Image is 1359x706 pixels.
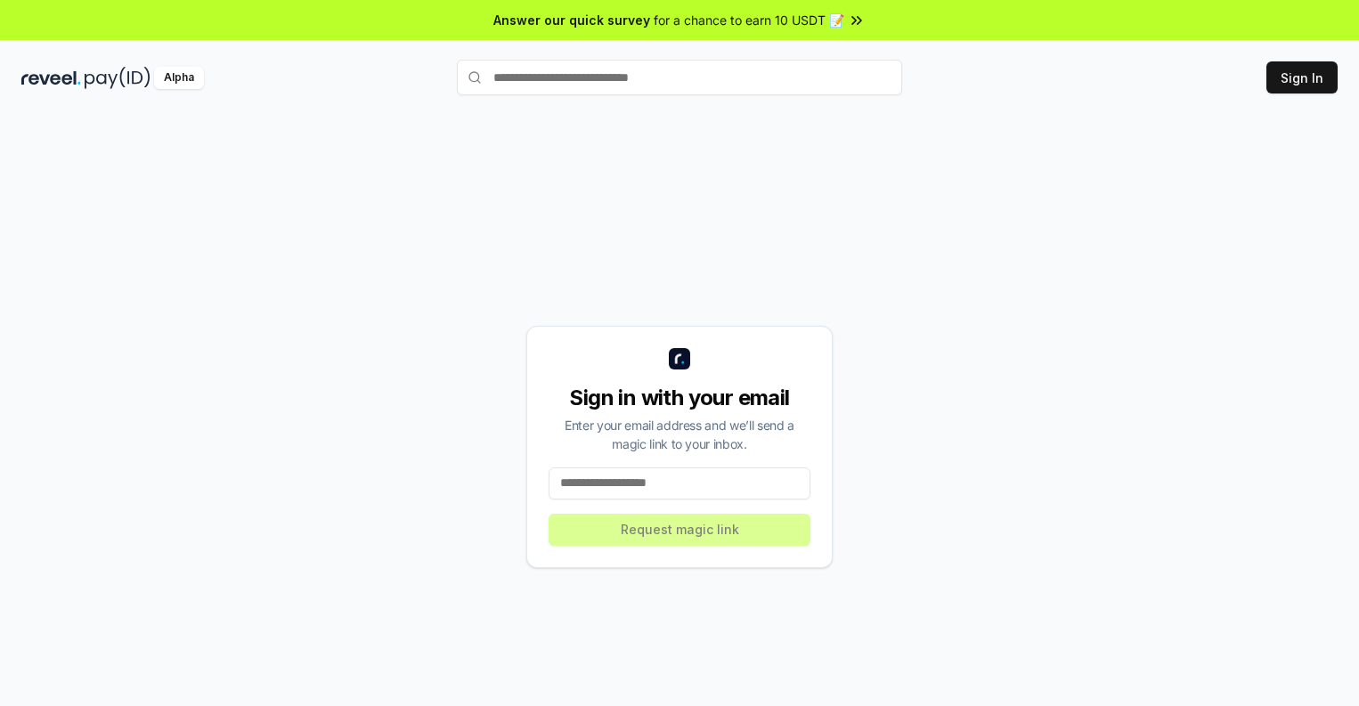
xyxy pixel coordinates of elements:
[1266,61,1338,93] button: Sign In
[493,11,650,29] span: Answer our quick survey
[669,348,690,369] img: logo_small
[85,67,151,89] img: pay_id
[549,384,810,412] div: Sign in with your email
[154,67,204,89] div: Alpha
[21,67,81,89] img: reveel_dark
[654,11,844,29] span: for a chance to earn 10 USDT 📝
[549,416,810,453] div: Enter your email address and we’ll send a magic link to your inbox.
